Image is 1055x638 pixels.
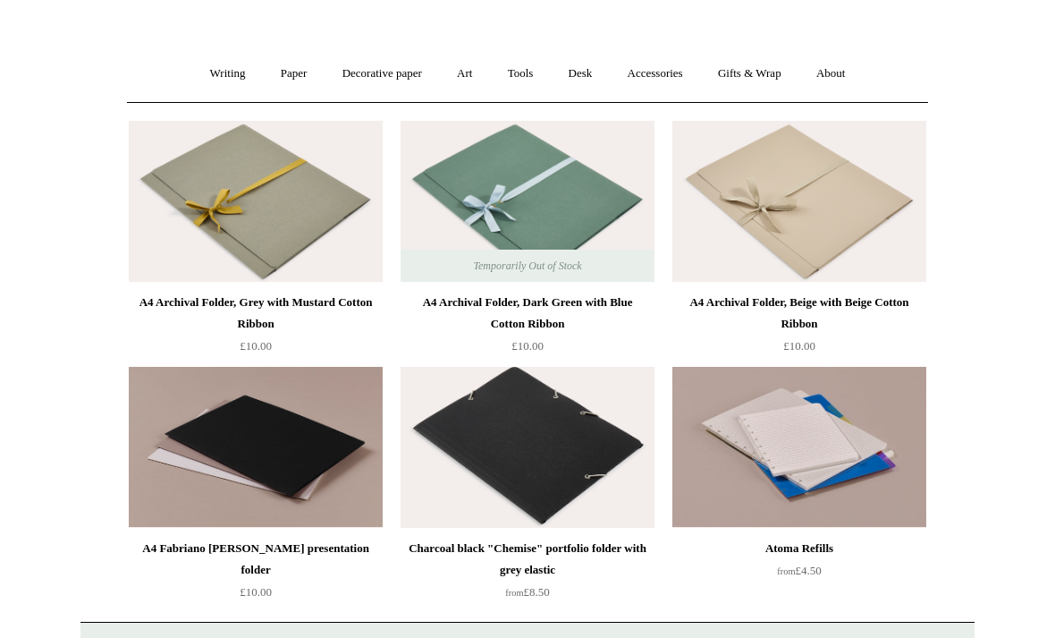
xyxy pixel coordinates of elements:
[672,121,926,282] img: A4 Archival Folder, Beige with Beige Cotton Ribbon
[401,367,654,528] img: Charcoal black "Chemise" portfolio folder with grey elastic
[677,538,922,559] div: Atoma Refills
[672,121,926,282] a: A4 Archival Folder, Beige with Beige Cotton Ribbon A4 Archival Folder, Beige with Beige Cotton Ri...
[777,564,821,577] span: £4.50
[455,250,599,282] span: Temporarily Out of Stock
[129,121,383,282] img: A4 Archival Folder, Grey with Mustard Cotton Ribbon
[553,50,609,98] a: Desk
[133,538,378,581] div: A4 Fabriano [PERSON_NAME] presentation folder
[672,367,926,528] img: Atoma Refills
[702,50,798,98] a: Gifts & Wrap
[401,121,654,282] img: A4 Archival Folder, Dark Green with Blue Cotton Ribbon
[401,121,654,282] a: A4 Archival Folder, Dark Green with Blue Cotton Ribbon A4 Archival Folder, Dark Green with Blue C...
[240,585,272,599] span: £10.00
[511,339,544,353] span: £10.00
[672,367,926,528] a: Atoma Refills Atoma Refills
[129,292,383,365] a: A4 Archival Folder, Grey with Mustard Cotton Ribbon £10.00
[405,292,650,335] div: A4 Archival Folder, Dark Green with Blue Cotton Ribbon
[401,367,654,528] a: Charcoal black "Chemise" portfolio folder with grey elastic Charcoal black "Chemise" portfolio fo...
[194,50,262,98] a: Writing
[612,50,699,98] a: Accessories
[129,367,383,528] a: A4 Fabriano Murillo presentation folder A4 Fabriano Murillo presentation folder
[783,339,815,353] span: £10.00
[672,538,926,611] a: Atoma Refills from£4.50
[401,292,654,365] a: A4 Archival Folder, Dark Green with Blue Cotton Ribbon £10.00
[505,588,523,598] span: from
[492,50,550,98] a: Tools
[129,121,383,282] a: A4 Archival Folder, Grey with Mustard Cotton Ribbon A4 Archival Folder, Grey with Mustard Cotton ...
[133,292,378,335] div: A4 Archival Folder, Grey with Mustard Cotton Ribbon
[129,367,383,528] img: A4 Fabriano Murillo presentation folder
[265,50,324,98] a: Paper
[240,339,272,353] span: £10.00
[129,538,383,611] a: A4 Fabriano [PERSON_NAME] presentation folder £10.00
[672,292,926,365] a: A4 Archival Folder, Beige with Beige Cotton Ribbon £10.00
[401,538,654,611] a: Charcoal black "Chemise" portfolio folder with grey elastic from£8.50
[441,50,488,98] a: Art
[505,585,549,599] span: £8.50
[326,50,438,98] a: Decorative paper
[405,538,650,581] div: Charcoal black "Chemise" portfolio folder with grey elastic
[777,566,795,576] span: from
[800,50,862,98] a: About
[677,292,922,335] div: A4 Archival Folder, Beige with Beige Cotton Ribbon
